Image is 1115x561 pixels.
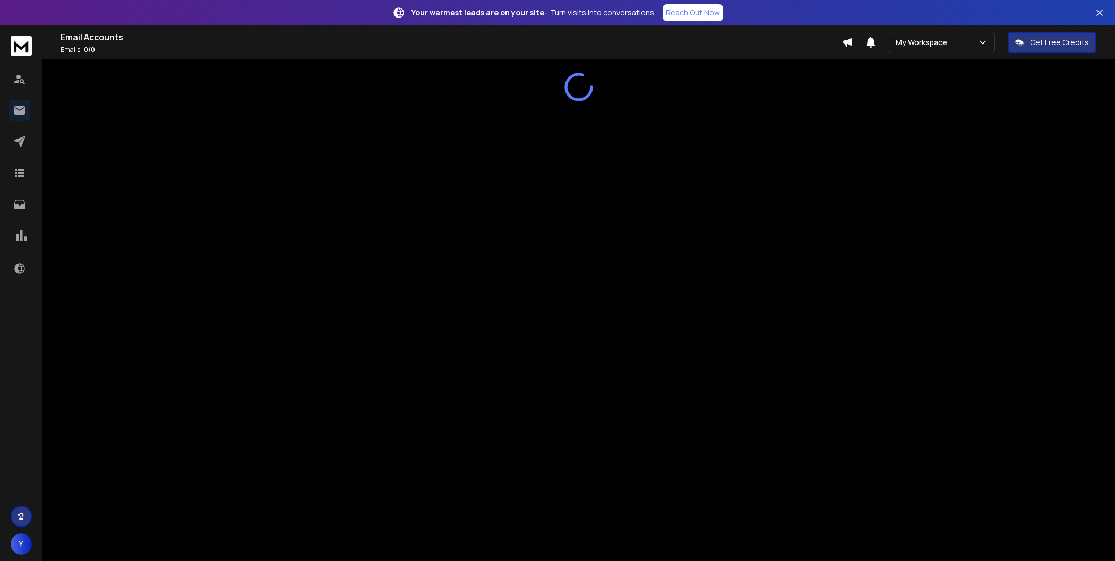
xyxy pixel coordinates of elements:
[666,7,720,18] p: Reach Out Now
[1008,32,1096,53] button: Get Free Credits
[61,31,842,44] h1: Email Accounts
[61,46,842,54] p: Emails :
[411,7,544,18] strong: Your warmest leads are on your site
[896,37,951,48] p: My Workspace
[84,45,95,54] span: 0 / 0
[411,7,654,18] p: – Turn visits into conversations
[11,36,32,56] img: logo
[663,4,723,21] a: Reach Out Now
[11,533,32,555] button: Y
[1030,37,1089,48] p: Get Free Credits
